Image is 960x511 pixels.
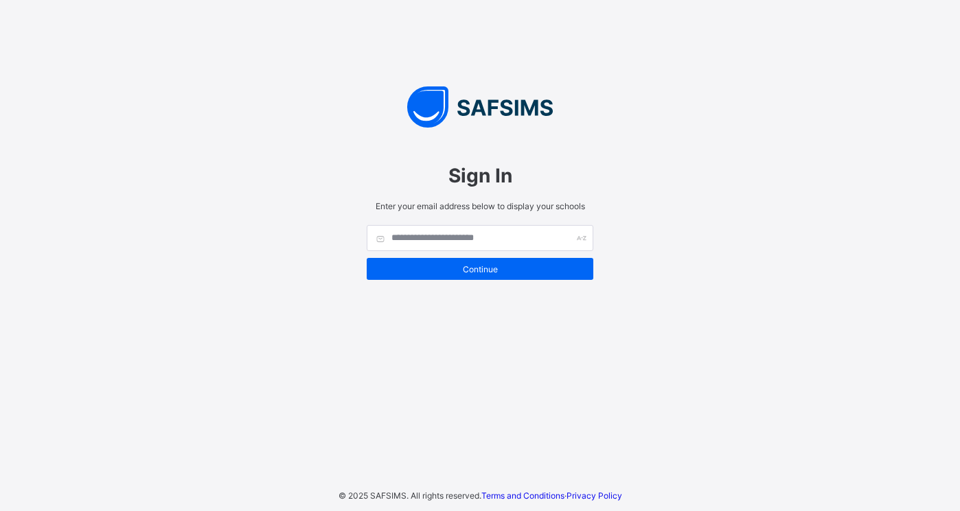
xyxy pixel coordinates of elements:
img: SAFSIMS Logo [353,86,607,128]
span: Sign In [367,164,593,187]
span: Continue [377,264,583,274]
span: · [481,490,622,501]
span: © 2025 SAFSIMS. All rights reserved. [339,490,481,501]
span: Enter your email address below to display your schools [367,201,593,211]
a: Terms and Conditions [481,490,564,501]
a: Privacy Policy [567,490,622,501]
